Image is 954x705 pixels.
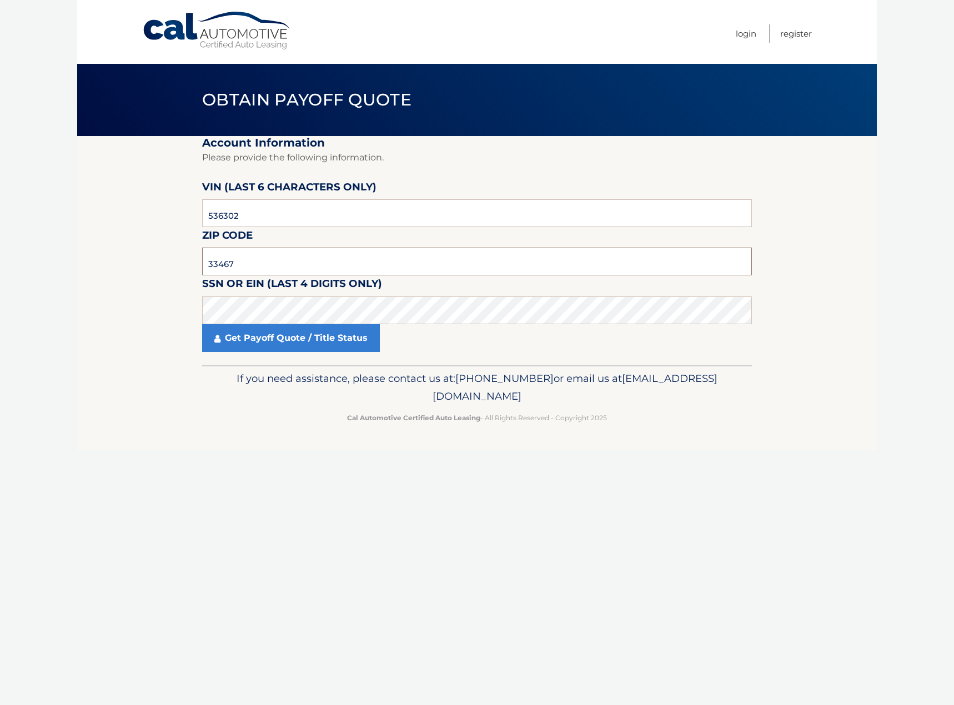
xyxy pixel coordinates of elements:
label: VIN (last 6 characters only) [202,179,376,199]
span: Obtain Payoff Quote [202,89,411,110]
a: Get Payoff Quote / Title Status [202,324,380,352]
label: SSN or EIN (last 4 digits only) [202,275,382,296]
a: Cal Automotive [142,11,292,51]
a: Register [780,24,812,43]
h2: Account Information [202,136,752,150]
p: Please provide the following information. [202,150,752,165]
label: Zip Code [202,227,253,248]
p: - All Rights Reserved - Copyright 2025 [209,412,745,424]
a: Login [736,24,756,43]
span: [PHONE_NUMBER] [455,372,554,385]
p: If you need assistance, please contact us at: or email us at [209,370,745,405]
strong: Cal Automotive Certified Auto Leasing [347,414,480,422]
